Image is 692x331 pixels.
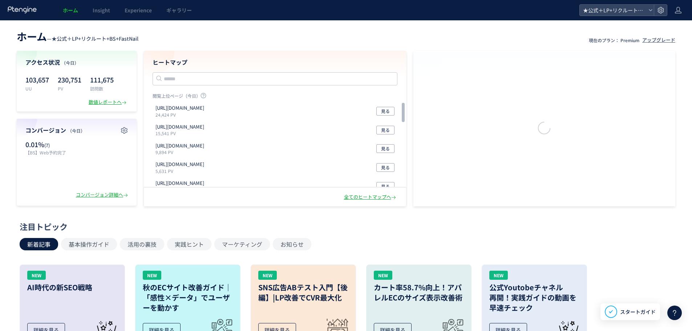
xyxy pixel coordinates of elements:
button: 新着記事 [20,238,58,250]
button: 見る [376,126,394,134]
div: NEW [258,271,277,280]
p: UU [25,85,49,92]
button: 見る [376,144,394,153]
span: ホーム [17,29,47,44]
p: 103,657 [25,74,49,85]
p: 訪問数 [90,85,114,92]
p: 【BS】Web予約完了 [25,149,73,156]
p: 230,751 [58,74,81,85]
span: （今日） [68,128,85,134]
span: 見る [381,182,390,191]
div: アップグレード [642,37,675,44]
button: お知らせ [273,238,311,250]
button: 基本操作ガイド [61,238,117,250]
span: (7) [44,142,50,149]
h3: AI時代の新SEO戦略 [27,282,117,292]
div: NEW [374,271,392,280]
button: 活用の裏技 [120,238,164,250]
h3: 公式Youtobeチャネル 再開！実践ガイドの動画を 早速チェック [489,282,579,313]
h4: アクセス状況 [25,58,128,66]
button: 見る [376,182,394,191]
span: ホーム [63,7,78,14]
span: （今日） [61,60,79,66]
span: ★公式＋LP+リクルート+BS+FastNail [52,35,138,42]
h3: カート率58.7%向上！アパレルECのサイズ表示改善術 [374,282,464,303]
p: https://tcb-beauty.net/menu/coupon_august_crm [155,180,204,187]
h4: コンバージョン [25,126,128,134]
div: NEW [489,271,508,280]
p: 9,894 PV [155,149,207,155]
button: 見る [376,107,394,116]
span: Insight [93,7,110,14]
div: — [17,29,138,44]
h3: SNS広告ABテスト入門【後編】|LP改善でCVR最大化 [258,282,348,303]
p: 15,541 PV [155,130,207,136]
div: 数値レポートへ [89,99,128,106]
div: NEW [27,271,46,280]
span: 見る [381,163,390,172]
div: NEW [143,271,161,280]
p: PV [58,85,81,92]
button: マーケティング [214,238,270,250]
span: 見る [381,126,390,134]
span: 見る [381,107,390,116]
p: https://tcb-beauty.net/menu/nikibi_all1_6 [155,124,204,130]
p: 111,675 [90,74,114,85]
span: スタートガイド [620,308,656,316]
p: https://fastnail.app/search/result [155,142,204,149]
span: 見る [381,144,390,153]
p: 5,511 PV [155,187,207,193]
span: ★公式＋LP+リクルート+BS+FastNail [581,5,646,16]
p: https://tcb-beauty.net/menu/simitori_04 [155,161,204,168]
button: 実践ヒント [167,238,211,250]
div: 注目トピック [20,221,669,232]
p: https://fastnail.app [155,105,204,112]
span: Experience [125,7,152,14]
div: 全てのヒートマップへ [344,194,397,201]
p: 5,631 PV [155,168,207,174]
p: 24,424 PV [155,112,207,118]
h4: ヒートマップ [153,58,397,66]
p: 0.01% [25,140,73,149]
div: コンバージョン詳細へ [76,191,129,198]
p: 閲覧上位ページ（今日） [153,93,397,102]
button: 見る [376,163,394,172]
span: ギャラリー [166,7,192,14]
p: 現在のプラン： Premium [589,37,639,43]
h3: 秋のECサイト改善ガイド｜「感性×データ」でユーザーを動かす [143,282,233,313]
